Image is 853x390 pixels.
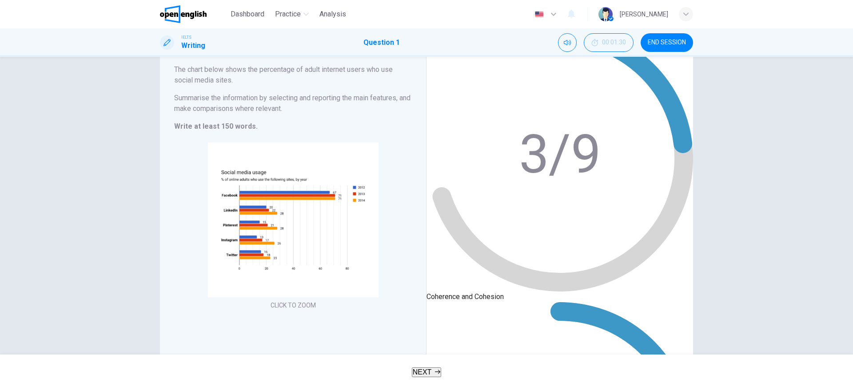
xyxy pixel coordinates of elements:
h1: Writing [181,40,205,51]
h6: Summarise the information by selecting and reporting the main features, and make comparisons wher... [174,93,412,114]
img: Profile picture [598,7,613,21]
img: en [534,11,545,18]
span: IELTS [181,34,191,40]
a: OpenEnglish logo [160,5,227,23]
span: Analysis [319,9,346,20]
strong: Write at least 150 words. [174,122,258,130]
span: NEXT [413,368,432,376]
h1: Question 1 [363,37,400,48]
button: 00:01:30 [584,33,634,52]
button: END SESSION [641,33,693,52]
span: END SESSION [648,39,686,46]
span: Practice [275,9,301,20]
div: Hide [584,33,634,52]
img: OpenEnglish logo [160,5,207,23]
div: [PERSON_NAME] [620,9,668,20]
span: 00:01:30 [602,39,626,46]
button: NEXT [412,367,442,377]
span: Dashboard [231,9,264,20]
button: Analysis [316,6,350,22]
div: Mute [558,33,577,52]
span: Coherence and Cohesion [426,292,504,301]
h6: The chart below shows the percentage of adult internet users who use social media sites. [174,64,412,86]
button: Dashboard [227,6,268,22]
button: Practice [271,6,312,22]
text: 3/9 [519,123,601,185]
